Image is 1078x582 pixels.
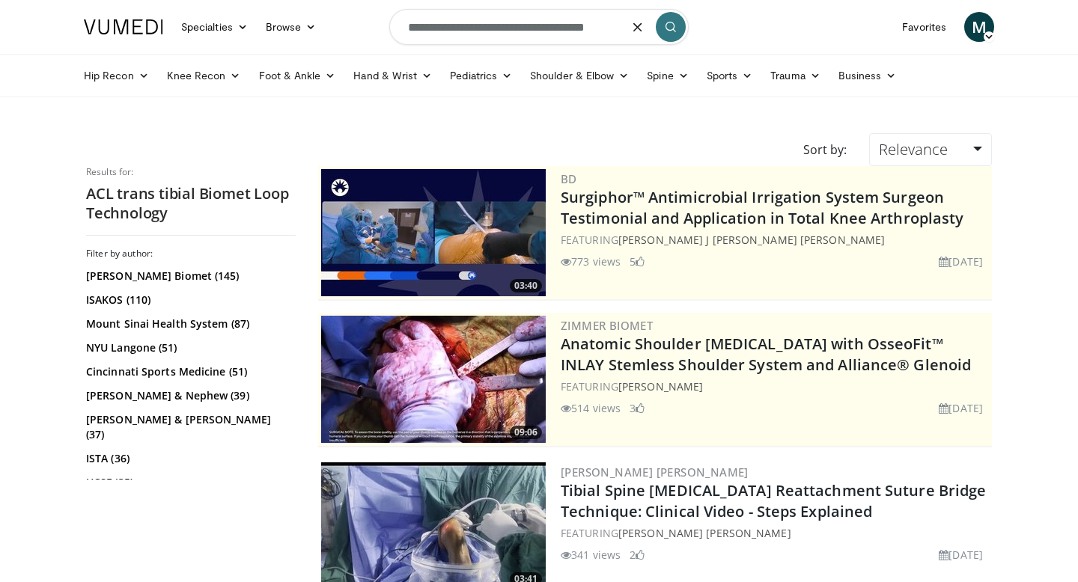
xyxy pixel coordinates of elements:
a: Shoulder & Elbow [521,61,638,91]
a: [PERSON_NAME] [PERSON_NAME] [618,526,791,540]
a: [PERSON_NAME] & Nephew (39) [86,388,292,403]
a: Mount Sinai Health System (87) [86,316,292,331]
a: Hip Recon [75,61,158,91]
img: VuMedi Logo [84,19,163,34]
a: NYU Langone (51) [86,340,292,355]
h3: Filter by author: [86,248,296,260]
span: Relevance [879,139,948,159]
a: [PERSON_NAME] & [PERSON_NAME] (37) [86,412,292,442]
span: 09:06 [510,426,542,439]
a: ISTA (36) [86,451,292,466]
a: Knee Recon [158,61,250,91]
li: [DATE] [939,400,983,416]
a: Favorites [893,12,955,42]
a: [PERSON_NAME] [618,379,703,393]
a: Foot & Ankle [250,61,345,91]
a: Browse [257,12,326,42]
input: Search topics, interventions [389,9,689,45]
a: 03:40 [321,169,546,296]
a: Business [829,61,906,91]
li: 514 views [561,400,621,416]
li: 773 views [561,254,621,269]
div: Sort by: [792,133,858,166]
li: [DATE] [939,254,983,269]
a: Cincinnati Sports Medicine (51) [86,364,292,379]
p: Results for: [86,166,296,178]
a: Pediatrics [441,61,521,91]
div: FEATURING [561,232,989,248]
li: 5 [630,254,645,269]
li: 341 views [561,547,621,563]
li: 3 [630,400,645,416]
h2: ACL trans tibial Biomet Loop Technology [86,184,296,223]
a: [PERSON_NAME] [PERSON_NAME] [561,465,749,480]
span: 03:40 [510,279,542,292]
a: Sports [698,61,762,91]
a: [PERSON_NAME] J [PERSON_NAME] [PERSON_NAME] [618,233,885,247]
a: Relevance [869,133,992,166]
li: 2 [630,547,645,563]
a: [PERSON_NAME] Biomet (145) [86,269,292,284]
a: UCSF (35) [86,475,292,490]
a: Specialties [172,12,257,42]
a: M [964,12,994,42]
li: [DATE] [939,547,983,563]
img: 59d0d6d9-feca-4357-b9cd-4bad2cd35cb6.300x170_q85_crop-smart_upscale.jpg [321,316,546,443]
a: Surgiphor™ Antimicrobial Irrigation System Surgeon Testimonial and Application in Total Knee Arth... [561,187,963,228]
a: BD [561,171,577,186]
div: FEATURING [561,525,989,541]
a: Tibial Spine [MEDICAL_DATA] Reattachment Suture Bridge Technique: Clinical Video - Steps Explained [561,480,986,521]
a: Spine [638,61,697,91]
div: FEATURING [561,379,989,394]
a: 09:06 [321,316,546,443]
a: Trauma [761,61,829,91]
a: ISAKOS (110) [86,292,292,307]
img: 70422da6-974a-44ac-bf9d-78c82a89d891.300x170_q85_crop-smart_upscale.jpg [321,169,546,296]
a: Zimmer Biomet [561,318,653,333]
a: Hand & Wrist [344,61,441,91]
a: Anatomic Shoulder [MEDICAL_DATA] with OsseoFit™ INLAY Stemless Shoulder System and Alliance® Glenoid [561,334,971,375]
